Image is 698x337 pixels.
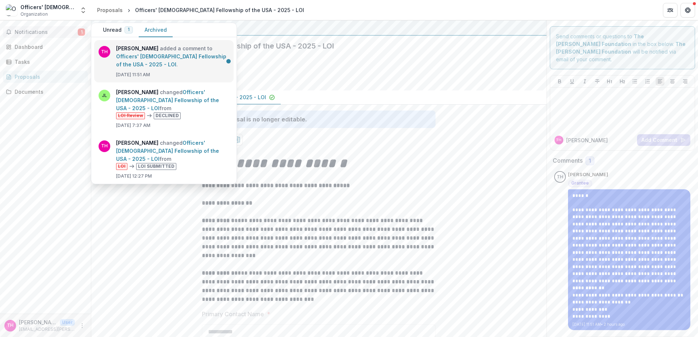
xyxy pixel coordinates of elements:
h2: Comments [553,157,583,164]
p: added a comment to . [116,44,229,69]
p: changed from [116,88,229,119]
p: [DATE] 11:51 AM • 2 hours ago [572,322,686,327]
span: Notifications [15,29,78,35]
div: Proposals [97,6,123,14]
button: Strike [593,77,602,86]
a: Officers' [DEMOGRAPHIC_DATA] Fellowship of the USA - 2025 - LOI [116,53,226,67]
button: Heading 2 [618,77,627,86]
div: Officers' [DEMOGRAPHIC_DATA] Fellowship of the USA - 2025 - LOI [135,6,304,14]
p: Primary Contact Name [202,310,264,318]
div: Dashboard [15,43,82,51]
p: [PERSON_NAME] [19,318,57,326]
button: Bold [555,77,564,86]
button: Notifications1 [3,26,88,38]
button: Italicize [580,77,589,86]
div: Teppi Helms [7,323,14,328]
button: Align Left [656,77,664,86]
div: Proposals [15,73,82,81]
button: Bullet List [630,77,639,86]
a: Proposals [3,71,88,83]
button: Ordered List [643,77,652,86]
button: Get Help [680,3,695,18]
button: Open entity switcher [78,3,88,18]
a: Tasks [3,56,88,68]
div: The [PERSON_NAME] Foundation [97,23,541,32]
span: 1 [128,27,130,32]
button: Heading 1 [605,77,614,86]
nav: breadcrumb [94,5,307,15]
div: Tasks [15,58,82,66]
p: changed from [116,139,229,170]
button: Archived [139,23,173,37]
div: Teppi Helms [557,175,563,179]
h2: Officers' [DEMOGRAPHIC_DATA] Fellowship of the USA - 2025 - LOI [97,42,529,50]
button: Add Comment [637,134,690,146]
div: Officers' [DEMOGRAPHIC_DATA] Fellowship of the [GEOGRAPHIC_DATA] [20,3,75,11]
p: [EMAIL_ADDRESS][PERSON_NAME][DOMAIN_NAME] [19,326,75,333]
button: Unread [97,23,139,37]
p: [PERSON_NAME] [568,171,608,178]
div: Teppi Helms [556,138,561,142]
div: Documents [15,88,82,96]
button: Underline [568,77,576,86]
span: 1 [78,28,85,36]
span: Organization [20,11,48,18]
button: Align Center [668,77,677,86]
span: Grantee [571,181,589,186]
a: Documents [3,86,88,98]
button: Align Right [681,77,690,86]
img: Officers' Christian Fellowship of the USA [6,4,18,16]
p: User [60,319,75,326]
button: download-proposal [231,134,243,146]
div: Send comments or questions to in the box below. will be notified via email of your comment. [550,26,695,69]
a: Officers' [DEMOGRAPHIC_DATA] Fellowship of the USA - 2025 - LOI [116,140,219,162]
a: Proposals [94,5,126,15]
a: Dashboard [3,41,88,53]
button: More [78,321,87,330]
a: Officers' [DEMOGRAPHIC_DATA] Fellowship of the USA - 2025 - LOI [116,89,219,111]
span: 1 [589,158,591,164]
div: Proposal is no longer editable. [219,115,307,124]
button: Partners [663,3,678,18]
p: [PERSON_NAME] [566,136,608,144]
